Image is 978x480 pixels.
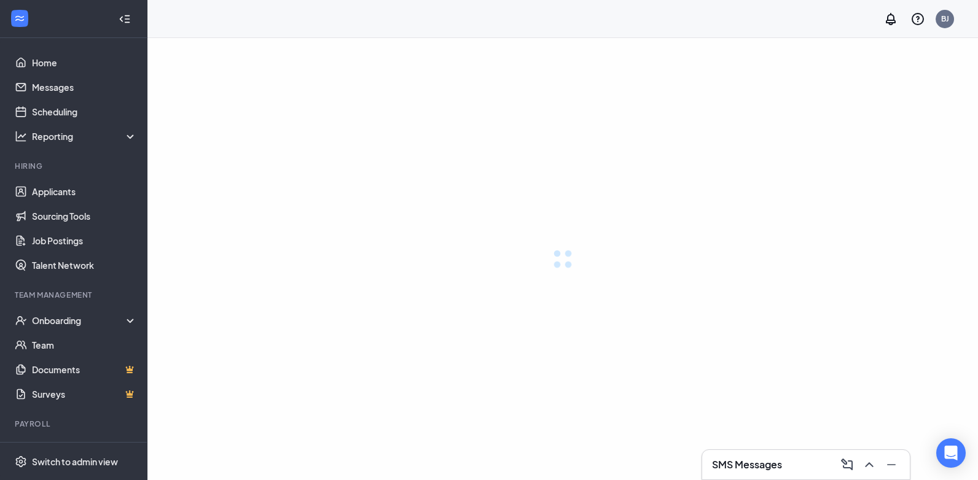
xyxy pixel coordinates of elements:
a: PayrollCrown [32,437,137,462]
div: Hiring [15,161,135,171]
a: SurveysCrown [32,382,137,406]
svg: UserCheck [15,314,27,327]
svg: Collapse [119,13,131,25]
div: Open Intercom Messenger [936,438,966,468]
a: Job Postings [32,228,137,253]
div: Switch to admin view [32,455,118,468]
h3: SMS Messages [712,458,782,471]
svg: QuestionInfo [910,12,925,26]
a: Scheduling [32,99,137,124]
a: Home [32,50,137,75]
button: ChevronUp [858,455,878,474]
a: Messages [32,75,137,99]
a: Talent Network [32,253,137,277]
a: Team [32,333,137,357]
svg: Settings [15,455,27,468]
svg: Notifications [883,12,898,26]
button: ComposeMessage [836,455,856,474]
svg: WorkstreamLogo [14,12,26,25]
div: Reporting [32,130,138,142]
a: Sourcing Tools [32,204,137,228]
svg: Minimize [884,457,899,472]
svg: Analysis [15,130,27,142]
a: DocumentsCrown [32,357,137,382]
div: Onboarding [32,314,138,327]
button: Minimize [880,455,900,474]
div: BJ [941,14,949,24]
svg: ChevronUp [862,457,877,472]
svg: ComposeMessage [840,457,855,472]
a: Applicants [32,179,137,204]
div: Payroll [15,419,135,429]
div: Team Management [15,290,135,300]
